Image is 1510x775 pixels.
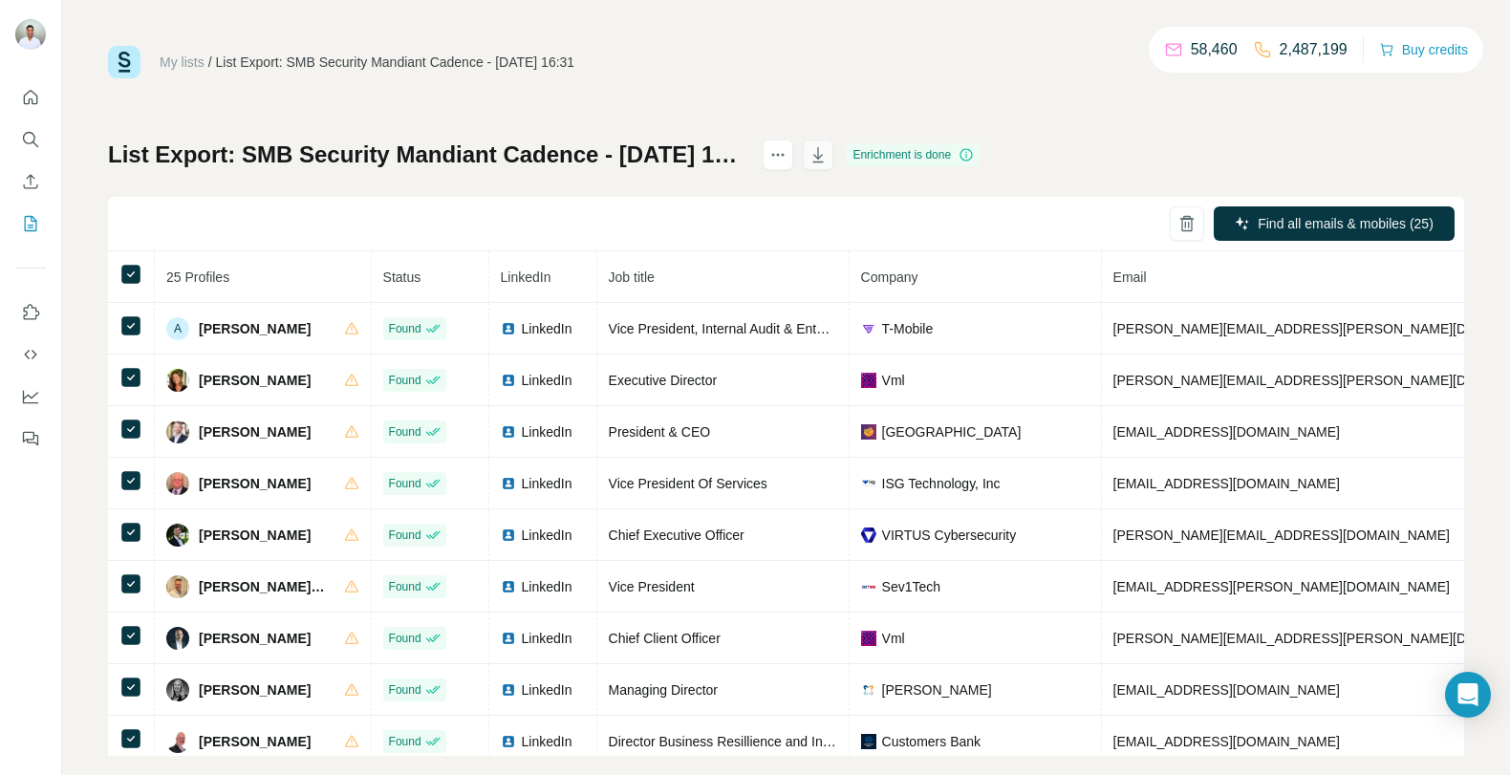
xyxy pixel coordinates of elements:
[609,734,940,749] span: Director Business Resillience and Incident Management
[166,317,189,340] div: A
[522,577,572,596] span: LinkedIn
[763,140,793,170] button: actions
[522,732,572,751] span: LinkedIn
[501,269,551,285] span: LinkedIn
[522,629,572,648] span: LinkedIn
[166,472,189,495] img: Avatar
[1113,734,1340,749] span: [EMAIL_ADDRESS][DOMAIN_NAME]
[501,373,516,388] img: LinkedIn logo
[166,575,189,598] img: Avatar
[389,423,421,441] span: Found
[882,319,934,338] span: T-Mobile
[501,424,516,440] img: LinkedIn logo
[501,734,516,749] img: LinkedIn logo
[861,734,876,749] img: company-logo
[199,577,325,596] span: [PERSON_NAME], PMP
[15,379,46,414] button: Dashboard
[609,682,718,698] span: Managing Director
[609,269,655,285] span: Job title
[199,629,311,648] span: [PERSON_NAME]
[166,269,229,285] span: 25 Profiles
[389,527,421,544] span: Found
[522,371,572,390] span: LinkedIn
[1258,214,1434,233] span: Find all emails & mobiles (25)
[501,579,516,594] img: LinkedIn logo
[199,526,311,545] span: [PERSON_NAME]
[389,578,421,595] span: Found
[389,733,421,750] span: Found
[1113,476,1340,491] span: [EMAIL_ADDRESS][DOMAIN_NAME]
[861,631,876,646] img: company-logo
[1113,682,1340,698] span: [EMAIL_ADDRESS][DOMAIN_NAME]
[501,321,516,336] img: LinkedIn logo
[609,631,721,646] span: Chief Client Officer
[15,206,46,241] button: My lists
[882,371,905,390] span: Vml
[383,269,421,285] span: Status
[609,527,744,543] span: Chief Executive Officer
[389,630,421,647] span: Found
[166,627,189,650] img: Avatar
[1113,527,1450,543] span: [PERSON_NAME][EMAIL_ADDRESS][DOMAIN_NAME]
[15,421,46,456] button: Feedback
[15,295,46,330] button: Use Surfe on LinkedIn
[861,269,918,285] span: Company
[108,46,140,78] img: Surfe Logo
[501,631,516,646] img: LinkedIn logo
[861,424,876,440] img: company-logo
[861,321,876,336] img: company-logo
[389,320,421,337] span: Found
[1113,424,1340,440] span: [EMAIL_ADDRESS][DOMAIN_NAME]
[861,476,876,491] img: company-logo
[166,730,189,753] img: Avatar
[609,321,969,336] span: Vice President, Internal Audit & Enterprise Risk Management
[166,678,189,701] img: Avatar
[882,474,1001,493] span: ISG Technology, Inc
[501,682,516,698] img: LinkedIn logo
[1191,38,1238,61] p: 58,460
[199,371,311,390] span: [PERSON_NAME]
[199,680,311,700] span: [PERSON_NAME]
[15,164,46,199] button: Enrich CSV
[15,80,46,115] button: Quick start
[166,420,189,443] img: Avatar
[861,682,876,698] img: company-logo
[861,579,876,594] img: company-logo
[166,369,189,392] img: Avatar
[882,732,981,751] span: Customers Bank
[882,680,992,700] span: [PERSON_NAME]
[522,474,572,493] span: LinkedIn
[208,53,212,72] li: /
[522,422,572,441] span: LinkedIn
[501,476,516,491] img: LinkedIn logo
[861,527,876,543] img: company-logo
[1445,672,1491,718] div: Open Intercom Messenger
[609,476,767,491] span: Vice President Of Services
[1280,38,1348,61] p: 2,487,199
[15,122,46,157] button: Search
[15,337,46,372] button: Use Surfe API
[199,319,311,338] span: [PERSON_NAME]
[882,577,940,596] span: Sev1Tech
[609,579,695,594] span: Vice President
[15,19,46,50] img: Avatar
[199,422,311,441] span: [PERSON_NAME]
[522,319,572,338] span: LinkedIn
[501,527,516,543] img: LinkedIn logo
[160,54,205,70] a: My lists
[882,526,1017,545] span: VIRTUS Cybersecurity
[199,732,311,751] span: [PERSON_NAME]
[1214,206,1455,241] button: Find all emails & mobiles (25)
[389,475,421,492] span: Found
[108,140,745,170] h1: List Export: SMB Security Mandiant Cadence - [DATE] 16:31
[522,526,572,545] span: LinkedIn
[389,372,421,389] span: Found
[1113,269,1147,285] span: Email
[389,681,421,699] span: Found
[609,373,718,388] span: Executive Director
[1379,36,1468,63] button: Buy credits
[882,422,1022,441] span: [GEOGRAPHIC_DATA]
[861,373,876,388] img: company-logo
[216,53,575,72] div: List Export: SMB Security Mandiant Cadence - [DATE] 16:31
[199,474,311,493] span: [PERSON_NAME]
